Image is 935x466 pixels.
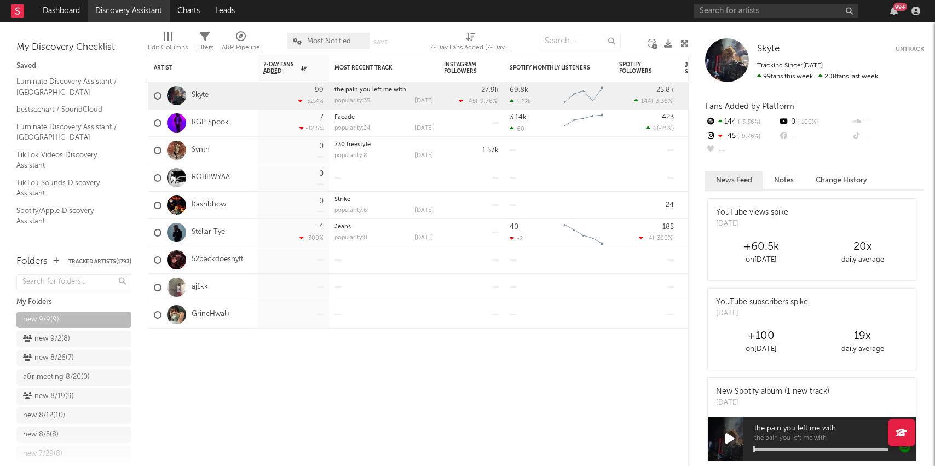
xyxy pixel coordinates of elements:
[192,283,208,292] a: aj1kk
[805,171,878,189] button: Change History
[656,87,674,94] div: 25.8k
[685,144,729,157] div: 20.0
[192,310,230,319] a: GrincHwalk
[222,27,260,59] div: A&R Pipeline
[694,4,858,18] input: Search for artists
[23,409,65,422] div: new 8/12 ( 10 )
[319,143,324,150] div: 0
[510,235,523,242] div: -2
[196,41,213,54] div: Filters
[334,142,371,148] a: 730 freestyle
[795,119,818,125] span: -100 %
[192,91,209,100] a: Skyte
[705,143,778,158] div: --
[646,235,653,241] span: -4
[890,7,898,15] button: 99+
[685,89,729,102] div: 68.2
[319,198,324,205] div: 0
[16,388,131,405] a: new 8/19(9)
[685,62,712,75] div: Jump Score
[757,73,878,80] span: 208 fans last week
[23,390,74,403] div: new 8/19 ( 9 )
[466,99,476,105] span: -45
[334,235,367,241] div: popularity: 0
[711,254,812,267] div: on [DATE]
[639,234,674,241] div: ( )
[736,134,760,140] span: -9.76 %
[334,142,433,148] div: 730 freestyle
[778,129,851,143] div: --
[334,87,433,93] div: the pain you left me with
[653,99,672,105] span: -3.36 %
[754,422,916,435] span: the pain you left me with
[23,371,90,384] div: a&r meeting 8/20 ( 0 )
[334,65,417,71] div: Most Recent Track
[298,97,324,105] div: -52.4 %
[459,97,499,105] div: ( )
[851,115,924,129] div: --
[192,173,230,182] a: ROBBWYAA
[415,153,433,159] div: [DATE]
[685,226,729,239] div: 60.0
[711,343,812,356] div: on [DATE]
[16,350,131,366] a: new 8/26(7)
[415,208,433,214] div: [DATE]
[16,274,131,290] input: Search for folders...
[716,297,808,308] div: YouTube subscribers spike
[23,332,70,346] div: new 9/2 ( 8 )
[716,386,829,398] div: New Spotify album (1 new track)
[315,87,324,94] div: 99
[16,312,131,328] a: new 9/9(9)
[23,313,59,326] div: new 9/9 ( 9 )
[16,331,131,347] a: new 9/2(8)
[510,114,527,121] div: 3.14k
[851,129,924,143] div: --
[893,3,907,11] div: 99 +
[896,44,924,55] button: Untrack
[430,41,512,54] div: 7-Day Fans Added (7-Day Fans Added)
[299,125,324,132] div: -12.5 %
[222,41,260,54] div: A&R Pipeline
[659,126,672,132] span: -25 %
[477,99,497,105] span: -9.76 %
[444,61,482,74] div: Instagram Followers
[757,44,780,54] span: Skyte
[334,197,350,203] a: Strike
[685,171,729,185] div: 20.0
[666,202,674,209] div: 24
[716,207,788,218] div: YouTube views spike
[736,119,760,125] span: -3.36 %
[705,171,763,189] button: News Feed
[334,87,406,93] a: the pain you left me with
[510,125,524,133] div: 60
[481,87,499,94] div: 27.9k
[415,125,433,131] div: [DATE]
[334,114,433,120] div: Facade
[716,218,788,229] div: [DATE]
[192,255,243,264] a: 52backdoeshytt
[299,234,324,241] div: -300 %
[148,41,188,54] div: Edit Columns
[716,308,808,319] div: [DATE]
[16,205,120,227] a: Spotify/Apple Discovery Assistant
[320,114,324,121] div: 7
[334,153,367,159] div: popularity: 8
[16,369,131,386] a: a&r meeting 8/20(0)
[539,33,621,49] input: Search...
[482,147,499,154] div: 1.57k
[510,87,528,94] div: 69.8k
[192,200,226,210] a: Kashbhow
[334,114,355,120] a: Facade
[705,102,794,111] span: Fans Added by Platform
[641,99,651,105] span: 144
[662,223,674,231] div: 185
[705,129,778,143] div: -45
[192,228,225,237] a: Stellar Tye
[685,117,729,130] div: 60.3
[334,125,371,131] div: popularity: 24
[316,223,324,231] div: -4
[711,330,812,343] div: +100
[16,255,48,268] div: Folders
[16,407,131,424] a: new 8/12(10)
[16,446,131,462] a: new 7/29(8)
